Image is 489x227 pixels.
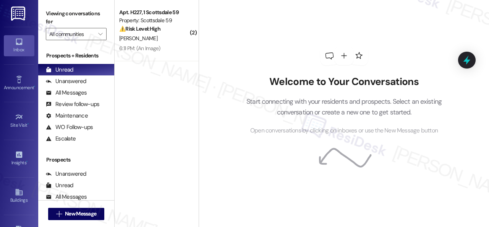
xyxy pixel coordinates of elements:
h2: Welcome to Your Conversations [235,76,453,88]
p: Start connecting with your residents and prospects. Select an existing conversation or create a n... [235,96,453,118]
span: [PERSON_NAME] [119,35,157,42]
div: WO Follow-ups [46,123,93,131]
div: Unanswered [46,77,86,85]
input: All communities [49,28,94,40]
a: Insights • [4,148,34,169]
a: Inbox [4,35,34,56]
a: Buildings [4,186,34,206]
div: Property: Scottsdale 59 [119,16,190,24]
div: All Messages [46,193,87,201]
div: 6:11 PM: (An Image) [119,45,160,52]
strong: ⚠️ Risk Level: High [119,25,160,32]
label: Viewing conversations for [46,8,107,28]
div: Unread [46,66,73,74]
img: ResiDesk Logo [11,7,27,21]
button: New Message [48,208,105,220]
span: New Message [65,210,96,218]
div: Unread [46,181,73,189]
div: Maintenance [46,112,88,120]
i:  [56,211,62,217]
div: Escalate [46,135,76,143]
span: • [26,159,28,164]
div: Prospects [38,156,114,164]
span: • [34,84,35,89]
div: Apt. H227, 1 Scottsdale 59 [119,8,190,16]
div: Review follow-ups [46,100,99,108]
div: Unanswered [46,170,86,178]
a: Site Visit • [4,111,34,131]
div: All Messages [46,89,87,97]
span: Open conversations by clicking on inboxes or use the New Message button [250,126,438,136]
span: • [28,121,29,127]
i:  [98,31,102,37]
div: Prospects + Residents [38,52,114,60]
